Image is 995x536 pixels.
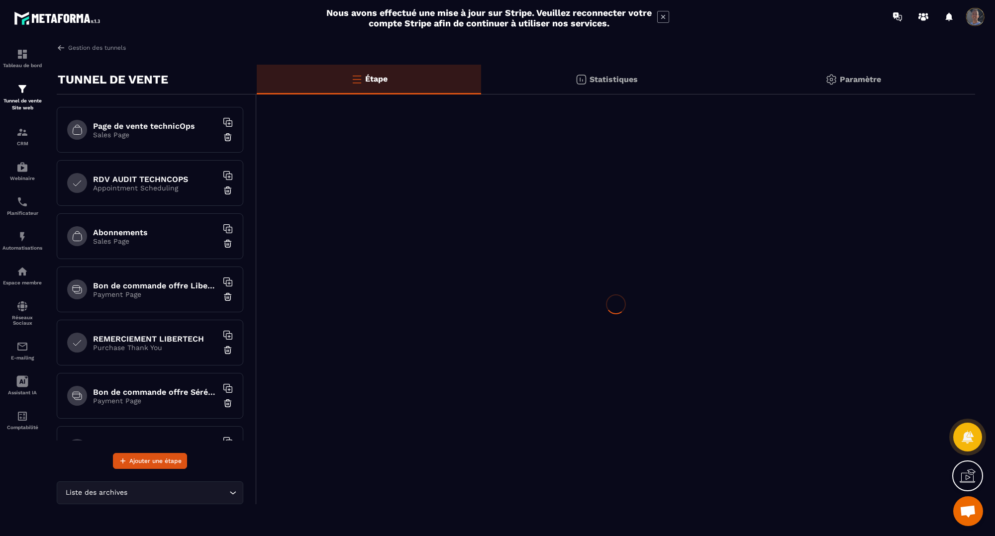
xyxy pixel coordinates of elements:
[129,456,182,466] span: Ajouter une étape
[63,487,129,498] span: Liste des archives
[16,341,28,353] img: email
[93,237,217,245] p: Sales Page
[953,496,983,526] div: Ouvrir le chat
[365,74,388,84] p: Étape
[825,74,837,86] img: setting-gr.5f69749f.svg
[223,239,233,249] img: trash
[129,487,227,498] input: Search for option
[223,132,233,142] img: trash
[16,266,28,277] img: automations
[93,387,217,397] h6: Bon de commande offre SéréniTech
[2,368,42,403] a: Assistant IA
[16,410,28,422] img: accountant
[93,121,217,131] h6: Page de vente technicOps
[113,453,187,469] button: Ajouter une étape
[223,345,233,355] img: trash
[2,315,42,326] p: Réseaux Sociaux
[2,154,42,188] a: automationsautomationsWebinaire
[223,292,233,302] img: trash
[2,188,42,223] a: schedulerschedulerPlanificateur
[16,231,28,243] img: automations
[351,73,363,85] img: bars-o.4a397970.svg
[93,175,217,184] h6: RDV AUDIT TECHNCOPS
[2,390,42,395] p: Assistant IA
[57,43,66,52] img: arrow
[16,48,28,60] img: formation
[326,7,652,28] h2: Nous avons effectué une mise à jour sur Stripe. Veuillez reconnecter votre compte Stripe afin de ...
[2,176,42,181] p: Webinaire
[2,333,42,368] a: emailemailE-mailing
[2,280,42,285] p: Espace membre
[93,184,217,192] p: Appointment Scheduling
[16,161,28,173] img: automations
[2,223,42,258] a: automationsautomationsAutomatisations
[2,97,42,111] p: Tunnel de vente Site web
[57,481,243,504] div: Search for option
[93,334,217,344] h6: REMERCIEMENT LIBERTECH
[2,210,42,216] p: Planificateur
[93,131,217,139] p: Sales Page
[93,281,217,290] h6: Bon de commande offre LiberTech
[2,63,42,68] p: Tableau de bord
[16,83,28,95] img: formation
[16,126,28,138] img: formation
[57,43,126,52] a: Gestion des tunnels
[2,425,42,430] p: Comptabilité
[16,196,28,208] img: scheduler
[93,290,217,298] p: Payment Page
[223,398,233,408] img: trash
[16,300,28,312] img: social-network
[575,74,587,86] img: stats.20deebd0.svg
[2,403,42,438] a: accountantaccountantComptabilité
[2,293,42,333] a: social-networksocial-networkRéseaux Sociaux
[93,441,217,450] h6: REMERCIEMENT SERENITECH
[840,75,881,84] p: Paramètre
[58,70,168,89] p: TUNNEL DE VENTE
[2,141,42,146] p: CRM
[14,9,103,27] img: logo
[93,228,217,237] h6: Abonnements
[2,41,42,76] a: formationformationTableau de bord
[2,258,42,293] a: automationsautomationsEspace membre
[223,185,233,195] img: trash
[2,119,42,154] a: formationformationCRM
[2,355,42,360] p: E-mailing
[93,344,217,352] p: Purchase Thank You
[2,245,42,251] p: Automatisations
[93,397,217,405] p: Payment Page
[2,76,42,119] a: formationformationTunnel de vente Site web
[590,75,638,84] p: Statistiques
